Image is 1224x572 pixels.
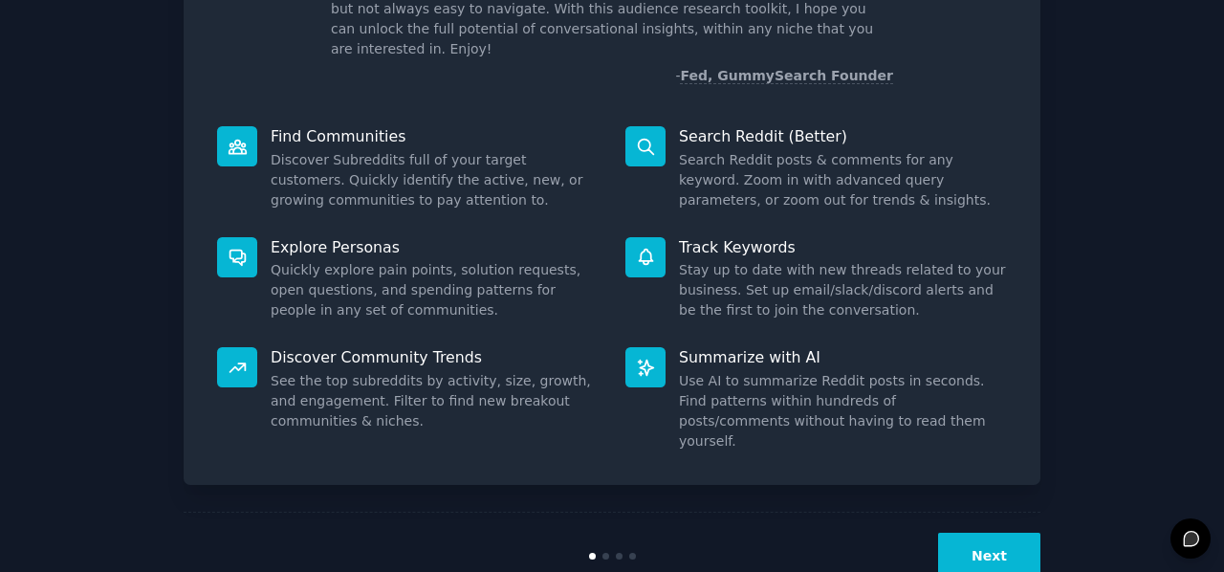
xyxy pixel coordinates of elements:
[679,150,1007,210] dd: Search Reddit posts & comments for any keyword. Zoom in with advanced query parameters, or zoom o...
[675,66,893,86] div: -
[271,371,599,431] dd: See the top subreddits by activity, size, growth, and engagement. Filter to find new breakout com...
[271,150,599,210] dd: Discover Subreddits full of your target customers. Quickly identify the active, new, or growing c...
[679,371,1007,451] dd: Use AI to summarize Reddit posts in seconds. Find patterns within hundreds of posts/comments with...
[271,347,599,367] p: Discover Community Trends
[271,126,599,146] p: Find Communities
[679,260,1007,320] dd: Stay up to date with new threads related to your business. Set up email/slack/discord alerts and ...
[271,237,599,257] p: Explore Personas
[680,68,893,84] a: Fed, GummySearch Founder
[679,126,1007,146] p: Search Reddit (Better)
[679,237,1007,257] p: Track Keywords
[679,347,1007,367] p: Summarize with AI
[271,260,599,320] dd: Quickly explore pain points, solution requests, open questions, and spending patterns for people ...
